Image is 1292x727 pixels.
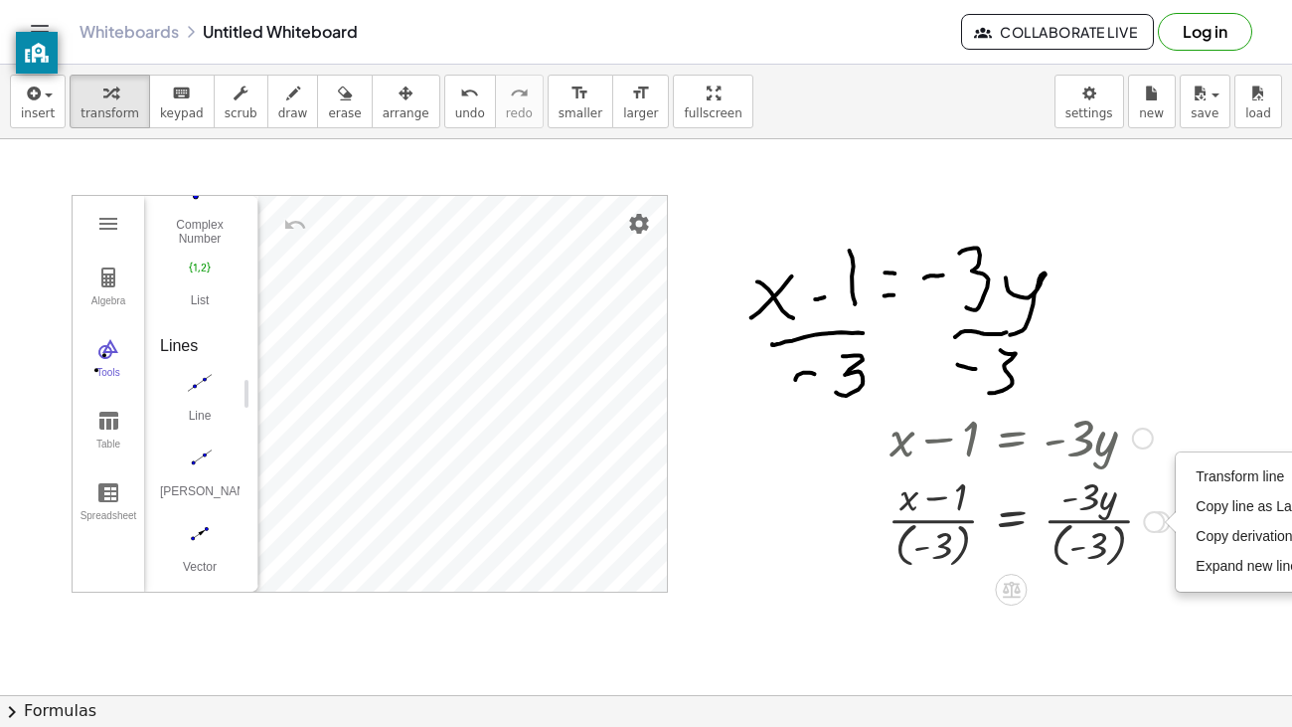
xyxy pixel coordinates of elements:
[225,106,257,120] span: scrub
[328,106,361,120] span: erase
[160,334,227,358] div: Lines
[1128,75,1176,128] button: new
[570,82,589,105] i: format_size
[277,207,313,243] button: Undo
[21,106,55,120] span: insert
[559,106,602,120] span: smaller
[548,75,613,128] button: format_sizesmaller
[961,14,1154,50] button: Collaborate Live
[1158,13,1252,51] button: Log in
[278,106,308,120] span: draw
[160,560,240,588] div: Vector
[149,75,215,128] button: keyboardkeypad
[10,75,66,128] button: insert
[1196,468,1284,484] span: Transform line
[160,293,240,321] div: List
[631,82,650,105] i: format_size
[160,366,240,438] button: Line. Select two points or positions
[160,218,240,246] div: Complex Number
[77,367,140,395] div: Tools
[267,75,319,128] button: draw
[383,106,429,120] span: arrange
[72,195,668,593] div: Graphing Calculator
[77,510,140,538] div: Spreadsheet
[96,212,120,236] img: Main Menu
[460,82,479,105] i: undo
[372,75,440,128] button: arrange
[612,75,669,128] button: format_sizelarger
[1054,75,1124,128] button: settings
[623,106,658,120] span: larger
[510,82,529,105] i: redo
[978,23,1137,41] span: Collaborate Live
[1191,106,1218,120] span: save
[673,75,752,128] button: fullscreen
[160,251,240,322] button: List. Creates list of selected cells
[160,106,204,120] span: keypad
[160,517,240,589] button: Vector. Select starting point, then end point
[214,75,268,128] button: scrub
[684,106,741,120] span: fullscreen
[258,196,667,592] canvas: Graphics View 1
[160,175,240,247] button: Complex Number. Select position
[172,82,191,105] i: keyboard
[81,106,139,120] span: transform
[495,75,544,128] button: redoredo
[77,439,140,466] div: Table
[160,442,240,513] button: Ray. Select starting point, then point on ray
[444,75,496,128] button: undoundo
[1234,75,1282,128] button: load
[1065,106,1113,120] span: settings
[80,22,179,42] a: Whiteboards
[506,106,533,120] span: redo
[1245,106,1271,120] span: load
[70,75,150,128] button: transform
[160,409,240,437] div: Line
[621,206,657,242] button: Settings
[16,32,58,74] button: privacy banner
[455,106,485,120] span: undo
[995,574,1027,606] div: Apply the same math to both sides of the equation
[24,16,56,48] button: Toggle navigation
[1180,75,1230,128] button: save
[317,75,372,128] button: erase
[77,295,140,323] div: Algebra
[1139,106,1164,120] span: new
[160,484,240,512] div: [PERSON_NAME]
